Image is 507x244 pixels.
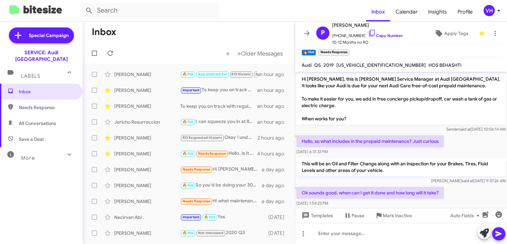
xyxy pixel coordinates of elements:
[231,72,251,76] span: RO Historic
[114,135,180,141] div: [PERSON_NAME]
[262,166,289,173] div: a day ago
[226,49,230,58] span: «
[255,72,295,76] span: RO Responded Historic
[478,5,500,16] button: VH
[296,135,444,147] p: Hello, so what includes in the prepaid maintenance? Just curious
[370,210,417,222] button: Mark Inactive
[321,28,325,38] span: P
[446,127,506,132] span: Sender [DATE] 10:06:14 AM
[257,87,289,94] div: an hour ago
[268,214,289,221] div: [DATE]
[257,71,289,78] div: an hour ago
[92,27,116,37] h1: Inbox
[183,215,200,219] span: Important
[445,210,487,222] button: Auto Fields
[262,182,289,189] div: a day ago
[9,27,74,43] a: Special Campaign
[183,88,200,92] span: Important
[114,71,180,78] div: [PERSON_NAME]
[180,134,257,142] div: Okay I understand. Feel free to reach out if I can help in the future!👍
[180,86,257,94] div: To keep you on track with regular maintenance service on your vehicle, we recommend from 1 year o...
[431,178,506,183] span: [PERSON_NAME] [DATE] 9:37:26 AM
[296,201,328,206] span: [DATE] 1:54:23 PM
[462,178,473,183] span: said at
[450,210,482,222] span: Auto Fields
[114,214,180,221] div: Necirvan Abi
[183,72,194,76] span: 🔥 Hot
[180,229,268,237] div: 2020 Q3
[332,21,403,29] span: [PERSON_NAME]
[198,231,223,235] span: Not-Interested
[180,70,257,78] div: Hi [PERSON_NAME] - I'm due for an oil change. How much for an oil change on my 2015 Q5?
[180,213,268,221] div: Yes
[390,2,423,21] a: Calendar
[21,155,35,161] span: More
[180,118,257,126] div: I can squeeze you in at 8am? Would you be doing your first 10k maintenance service? We are very s...
[368,33,403,38] a: Copy Number
[114,198,180,205] div: [PERSON_NAME]
[180,197,262,205] div: Hi what maintenance is required at this time?
[257,135,289,141] div: 2 hours ago
[21,73,40,79] span: Labels
[233,47,287,60] button: Next
[237,49,241,58] span: »
[257,119,289,125] div: an hour ago
[183,231,194,235] span: 🔥 Hot
[323,62,334,68] span: 2019
[338,210,370,222] button: Pause
[319,50,349,56] small: Needs Response
[198,151,226,156] span: Needs Response
[383,210,412,222] span: Mark Inactive
[300,210,333,222] span: Templates
[444,27,468,39] span: Apply Tags
[114,87,180,94] div: [PERSON_NAME]
[257,103,289,109] div: an hour ago
[180,166,262,173] div: Hi [PERSON_NAME] need some other assistance regarding my vehicle
[183,167,211,172] span: Needs Response
[302,62,312,68] span: Audi
[183,199,211,203] span: Needs Response
[114,166,180,173] div: [PERSON_NAME]
[352,210,364,222] span: Pause
[114,103,180,109] div: [PERSON_NAME]
[366,2,390,21] a: Inbox
[19,136,44,142] span: Save a Deal
[295,210,338,222] button: Templates
[198,72,227,76] span: Appointment Set
[484,5,495,16] div: VH
[452,2,478,21] a: Profile
[332,39,403,46] span: 10-12 Months no RO
[296,73,506,125] p: Hi [PERSON_NAME], this is [PERSON_NAME] Service Manager at Audi [GEOGRAPHIC_DATA]. It looks like ...
[80,3,219,19] input: Search
[296,158,506,176] p: This will be an Oil and Filter Change along with an inspection for your Brakes, Tires, Fluid Leve...
[180,182,262,189] div: So you'd be doing your 30k maintenance service. It's $1,285.95 before taxes, but I just saw that ...
[459,127,471,132] span: said at
[183,151,194,156] span: 🔥 Hot
[302,50,316,56] small: 🔥 Hot
[296,187,444,199] p: Ok sounds good, when can I get it done and how long will it take?
[257,150,289,157] div: 4 hours ago
[204,215,215,219] span: 🔥 Hot
[19,88,75,95] span: Inbox
[241,50,283,57] span: Older Messages
[222,47,234,60] button: Previous
[423,2,452,21] a: Insights
[332,29,403,39] span: [PHONE_NUMBER]
[336,62,426,68] span: [US_VEHICLE_IDENTIFICATION_NUMBER]
[114,150,180,157] div: [PERSON_NAME]
[427,27,475,39] button: Apply Tags
[19,104,75,111] span: Needs Response
[183,136,222,140] span: RO Responded Historic
[183,120,194,124] span: 🔥 Hot
[296,149,328,154] span: [DATE] 6:31:33 PM
[29,32,69,39] span: Special Campaign
[114,230,180,236] div: [PERSON_NAME]
[114,119,180,125] div: Jericho Resurreccion
[180,103,257,109] div: To keep you on track with regular maintenance service on your vehicle, we recommend from 1 year o...
[314,62,321,68] span: Q5
[183,183,194,187] span: 🔥 Hot
[222,47,287,60] nav: Page navigation example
